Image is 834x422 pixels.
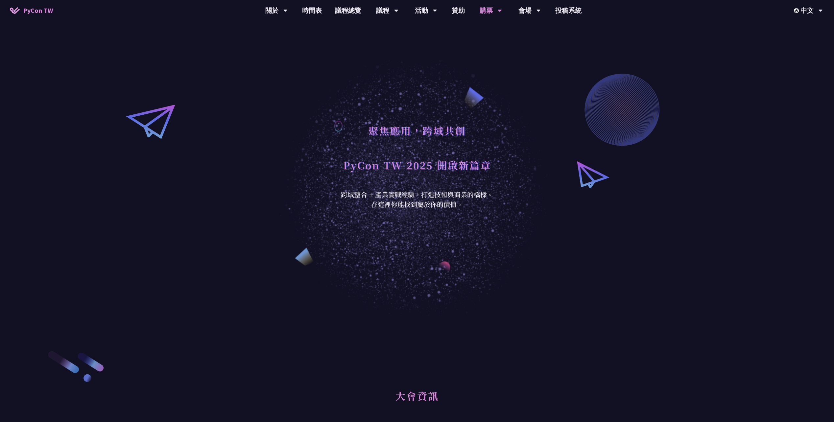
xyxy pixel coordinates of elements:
h2: 大會資訊 [107,383,727,419]
h1: 聚焦應用，跨域共創 [368,121,466,140]
img: Locale Icon [794,8,800,13]
div: 跨域整合 + 產業實戰經驗，打造技術與商業的橋樑。 在這裡你能找到屬於你的價值。 [337,190,498,209]
a: PyCon TW [3,2,60,19]
h1: PyCon TW 2025 開啟新篇章 [343,155,491,175]
span: PyCon TW [23,6,53,15]
img: Home icon of PyCon TW 2025 [10,7,20,14]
